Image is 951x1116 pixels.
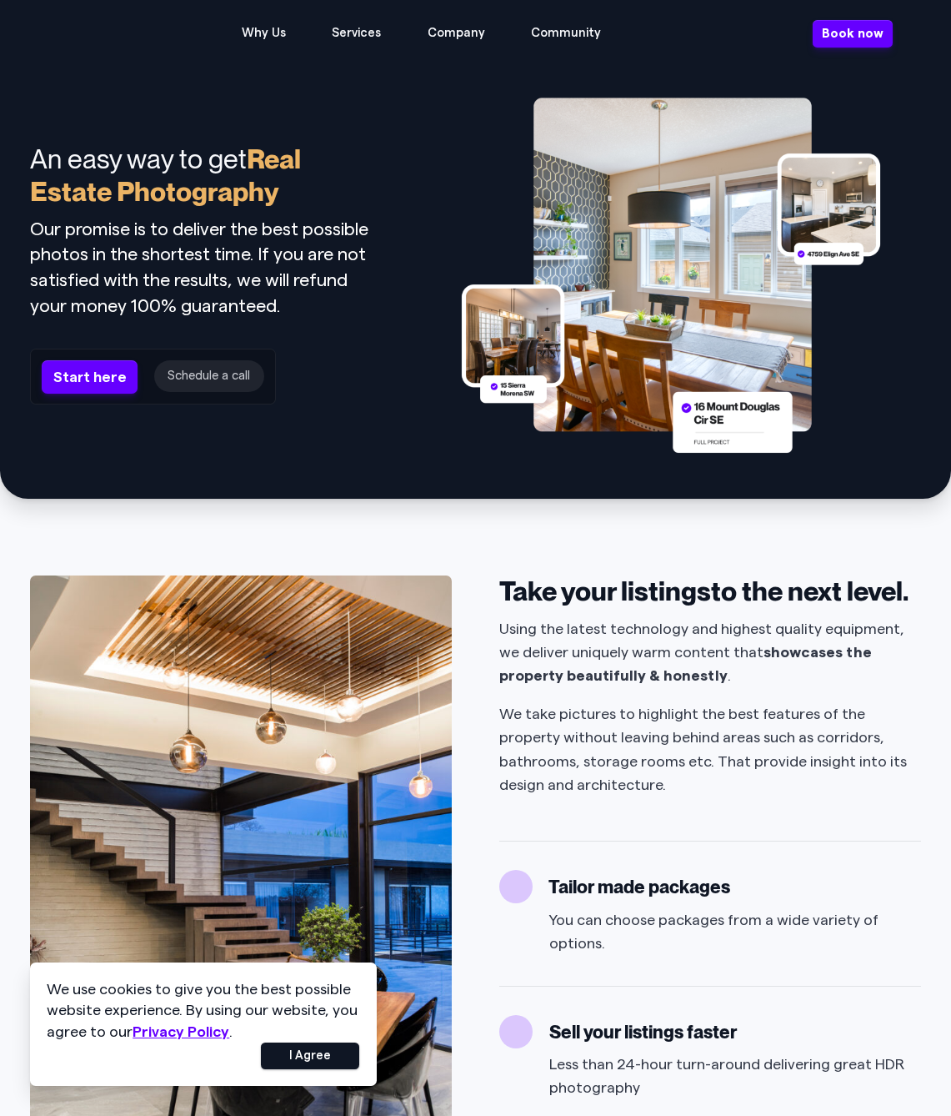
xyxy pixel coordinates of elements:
[813,20,893,48] a: Book now
[42,360,138,394] a: Start here
[154,360,264,391] a: Schedule a call
[518,20,615,47] span: Community
[499,702,921,797] p: We take pictures to highlight the best features of the property without leaving behind areas such...
[549,1020,737,1043] span: Sell your listings faster
[318,20,395,47] span: Services
[549,1053,921,1100] p: Less than 24-hour turn-around delivering great HDR photography
[421,67,921,484] img: realtyflow-cover-realestate-photography
[499,617,921,688] p: Using the latest technology and highest quality equipment, we deliver uniquely warm content that .
[30,217,374,319] p: Our promise is to deliver the best possible photos in the shortest time. If you are not satisfied...
[499,576,921,608] h2: Take your listings
[711,575,908,608] strong: to the next level.
[47,980,360,1043] p: We use cookies to give you the best possible website experience. By using our website, you agree ...
[228,20,299,47] span: Why Us
[133,1024,229,1039] a: Privacy Policy
[822,27,883,42] span: Book now
[30,143,301,209] strong: Real Estate Photography
[53,369,126,387] span: Start here
[413,20,498,47] span: Company
[549,908,921,956] p: You can choose packages from a wide variety of options.
[548,876,730,898] span: Tailor made packages
[261,1043,359,1069] button: I Agree
[30,143,374,208] h1: An easy way to get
